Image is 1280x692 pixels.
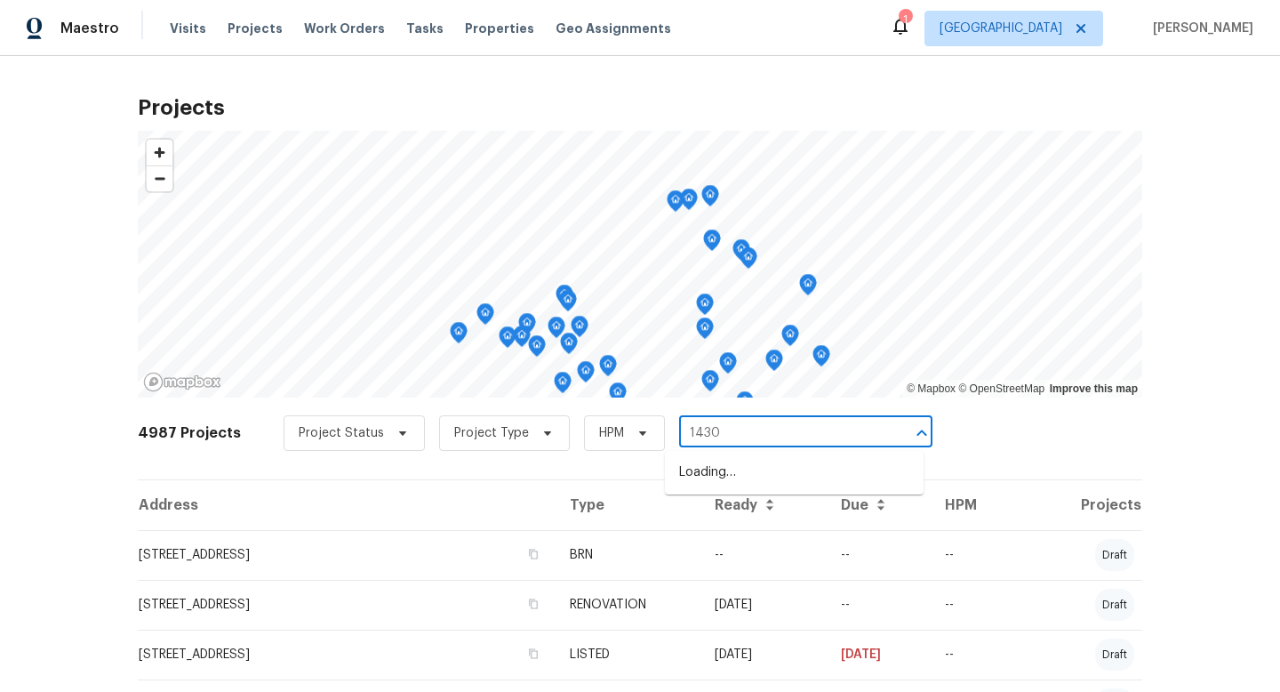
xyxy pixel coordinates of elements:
div: Map marker [609,382,627,410]
div: Map marker [554,372,572,399]
button: Zoom in [147,140,172,165]
input: Search projects [679,420,883,447]
div: Map marker [740,247,757,275]
div: draft [1095,639,1134,671]
span: Project Type [454,424,529,442]
span: Geo Assignments [556,20,671,37]
td: RENOVATION [556,580,700,630]
td: [DATE] [827,630,932,680]
button: Close [909,421,934,446]
div: Map marker [667,190,684,218]
td: -- [700,530,826,580]
div: Map marker [703,229,721,257]
span: Properties [465,20,534,37]
div: Map marker [701,370,719,398]
span: Visits [170,20,206,37]
td: LISTED [556,630,700,680]
div: Loading… [665,451,924,495]
th: Address [138,480,556,530]
button: Copy Address [525,646,541,662]
div: Map marker [781,325,799,352]
th: Projects [1014,480,1142,530]
button: Copy Address [525,546,541,562]
div: Map marker [513,326,531,353]
div: Map marker [548,317,565,344]
span: HPM [599,424,624,442]
div: Map marker [812,345,830,373]
div: Map marker [680,189,698,216]
span: [PERSON_NAME] [1146,20,1253,37]
div: Map marker [476,303,494,331]
td: -- [931,580,1014,630]
span: Zoom out [147,166,172,191]
a: Mapbox [907,382,956,395]
div: Map marker [518,313,536,341]
div: Map marker [701,185,719,213]
span: Projects [228,20,283,37]
div: Map marker [499,326,516,354]
span: Project Status [299,424,384,442]
span: Work Orders [304,20,385,37]
div: Map marker [696,294,714,321]
td: [DATE] [700,630,826,680]
h2: 4987 Projects [138,424,241,442]
div: Map marker [599,355,617,382]
div: Map marker [736,391,754,419]
div: draft [1095,539,1134,571]
th: HPM [931,480,1014,530]
th: Due [827,480,932,530]
div: Map marker [719,352,737,380]
a: OpenStreetMap [958,382,1044,395]
div: Map marker [528,335,546,363]
h2: Projects [138,99,1142,117]
div: draft [1095,589,1134,621]
td: BRN [556,530,700,580]
button: Copy Address [525,596,541,612]
span: Maestro [60,20,119,37]
th: Ready [700,480,826,530]
div: Map marker [450,322,468,350]
a: Improve this map [1050,382,1138,395]
td: [STREET_ADDRESS] [138,530,556,580]
td: -- [931,530,1014,580]
td: -- [827,580,932,630]
td: [DATE] [700,580,826,630]
button: Zoom out [147,165,172,191]
div: Map marker [556,285,573,312]
span: Tasks [406,22,444,35]
div: Map marker [560,333,578,360]
div: Map marker [765,350,783,377]
a: Mapbox homepage [143,372,221,392]
div: Map marker [559,290,577,318]
div: Map marker [571,316,588,343]
div: 1 [899,11,911,28]
div: Map marker [799,274,817,302]
span: [GEOGRAPHIC_DATA] [940,20,1062,37]
div: Map marker [732,239,750,267]
td: -- [827,530,932,580]
td: [STREET_ADDRESS] [138,630,556,680]
canvas: Map [138,131,1142,398]
td: [STREET_ADDRESS] [138,580,556,630]
div: Map marker [696,318,714,345]
td: -- [931,630,1014,680]
th: Type [556,480,700,530]
div: Map marker [577,361,595,389]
